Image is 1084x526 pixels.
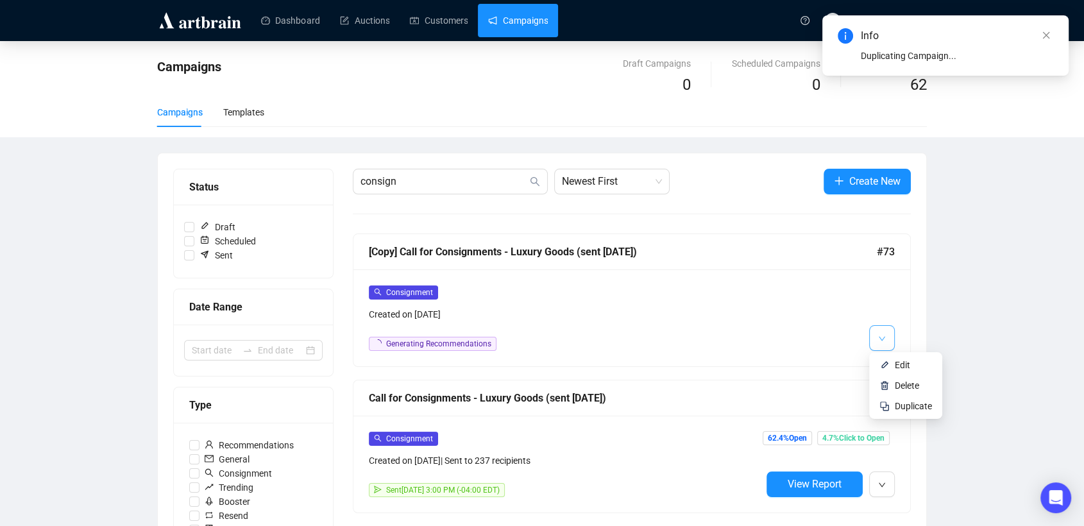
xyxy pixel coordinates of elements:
[386,288,433,297] span: Consignment
[849,173,901,189] span: Create New
[205,440,214,449] span: user
[189,397,318,413] div: Type
[879,360,890,370] img: svg+xml;base64,PHN2ZyB4bWxucz0iaHR0cDovL3d3dy53My5vcmcvMjAwMC9zdmciIHhtbG5zOnhsaW5rPSJodHRwOi8vd3...
[386,486,500,495] span: Sent [DATE] 3:00 PM (-04:00 EDT)
[817,431,890,445] span: 4.7% Click to Open
[788,478,842,490] span: View Report
[205,511,214,520] span: retweet
[834,176,844,186] span: plus
[189,179,318,195] div: Status
[824,169,911,194] button: Create New
[199,438,299,452] span: Recommendations
[879,401,890,411] img: svg+xml;base64,PHN2ZyB4bWxucz0iaHR0cDovL3d3dy53My5vcmcvMjAwMC9zdmciIHdpZHRoPSIyNCIgaGVpZ2h0PSIyNC...
[488,4,548,37] a: Campaigns
[353,233,911,367] a: [Copy] Call for Consignments - Luxury Goods (sent [DATE])#73searchConsignmentCreated on [DATE]loa...
[194,220,241,234] span: Draft
[878,335,886,343] span: down
[374,288,382,296] span: search
[199,509,253,523] span: Resend
[353,380,911,513] a: Call for Consignments - Luxury Goods (sent [DATE])#59searchConsignmentCreated on [DATE]| Sent to ...
[877,244,895,260] span: #73
[861,28,1053,44] div: Info
[623,56,691,71] div: Draft Campaigns
[838,28,853,44] span: info-circle
[157,105,203,119] div: Campaigns
[199,466,277,480] span: Consignment
[242,345,253,355] span: to
[205,482,214,491] span: rise
[895,380,919,391] span: Delete
[194,234,261,248] span: Scheduled
[199,452,255,466] span: General
[812,76,820,94] span: 0
[800,16,809,25] span: question-circle
[1039,28,1053,42] a: Close
[242,345,253,355] span: swap-right
[763,431,812,445] span: 62.4% Open
[895,360,910,370] span: Edit
[562,169,662,194] span: Newest First
[410,4,468,37] a: Customers
[340,4,389,37] a: Auctions
[369,244,877,260] div: [Copy] Call for Consignments - Luxury Goods (sent [DATE])
[530,176,540,187] span: search
[386,434,433,443] span: Consignment
[192,343,237,357] input: Start date
[157,10,243,31] img: logo
[766,471,863,497] button: View Report
[369,390,877,406] div: Call for Consignments - Luxury Goods (sent [DATE])
[374,434,382,442] span: search
[157,59,221,74] span: Campaigns
[827,13,838,28] span: AS
[223,105,264,119] div: Templates
[895,401,932,411] span: Duplicate
[374,486,382,493] span: send
[732,56,820,71] div: Scheduled Campaigns
[205,468,214,477] span: search
[205,496,214,505] span: rocket
[1042,31,1051,40] span: close
[861,49,1053,63] div: Duplicating Campaign...
[369,307,761,321] div: Created on [DATE]
[261,4,319,37] a: Dashboard
[1040,482,1071,513] div: Open Intercom Messenger
[878,481,886,489] span: down
[194,248,238,262] span: Sent
[879,380,890,391] img: svg+xml;base64,PHN2ZyB4bWxucz0iaHR0cDovL3d3dy53My5vcmcvMjAwMC9zdmciIHhtbG5zOnhsaW5rPSJodHRwOi8vd3...
[369,454,761,468] div: Created on [DATE] | Sent to 237 recipients
[373,338,384,349] span: loading
[199,495,255,509] span: Booster
[682,76,691,94] span: 0
[360,174,527,189] input: Search Campaign...
[189,299,318,315] div: Date Range
[386,339,491,348] span: Generating Recommendations
[199,480,258,495] span: Trending
[258,343,303,357] input: End date
[205,454,214,463] span: mail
